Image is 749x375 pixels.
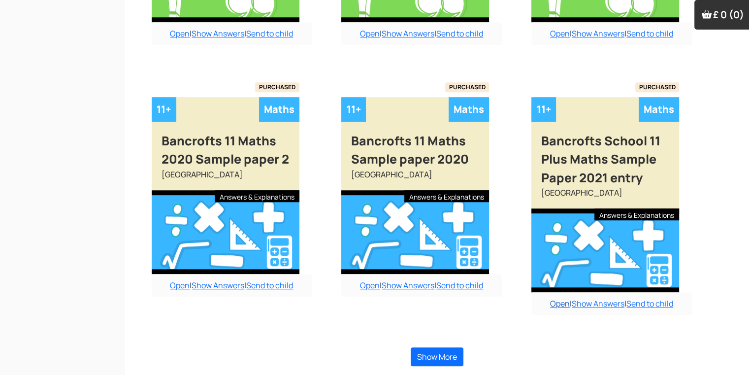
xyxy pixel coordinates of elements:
[531,97,556,122] div: 11+
[531,22,692,45] div: | |
[246,28,293,39] a: Send to child
[449,97,489,122] div: Maths
[170,28,190,39] a: Open
[360,28,380,39] a: Open
[192,280,244,291] a: Show Answers
[531,122,679,187] div: Bancrofts School 11 Plus Maths Sample Paper 2021 entry
[382,280,434,291] a: Show Answers
[626,298,673,309] a: Send to child
[215,190,299,202] div: Answers & Explanations
[572,28,624,39] a: Show Answers
[192,28,244,39] a: Show Answers
[531,187,679,208] div: [GEOGRAPHIC_DATA]
[259,97,299,122] div: Maths
[626,28,673,39] a: Send to child
[572,298,624,309] a: Show Answers
[436,280,483,291] a: Send to child
[341,274,502,297] div: | |
[341,22,502,45] div: | |
[341,122,489,169] div: Bancrofts 11 Maths Sample paper 2020
[341,97,366,122] div: 11+
[341,169,489,190] div: [GEOGRAPHIC_DATA]
[702,9,712,19] img: Your items in the shopping basket
[436,28,483,39] a: Send to child
[635,82,680,92] span: PURCHASED
[445,82,489,92] span: PURCHASED
[152,169,299,190] div: [GEOGRAPHIC_DATA]
[550,298,570,309] a: Open
[360,280,380,291] a: Open
[255,82,299,92] span: PURCHASED
[152,22,312,45] div: | |
[246,280,293,291] a: Send to child
[152,122,299,169] div: Bancrofts 11 Maths 2020 Sample paper 2
[550,28,570,39] a: Open
[152,97,176,122] div: 11+
[594,208,679,220] div: Answers & Explanations
[639,97,679,122] div: Maths
[152,274,312,297] div: | |
[411,347,463,366] button: Show More
[382,28,434,39] a: Show Answers
[404,190,489,202] div: Answers & Explanations
[713,8,744,21] span: £ 0 (0)
[531,292,692,315] div: | |
[170,280,190,291] a: Open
